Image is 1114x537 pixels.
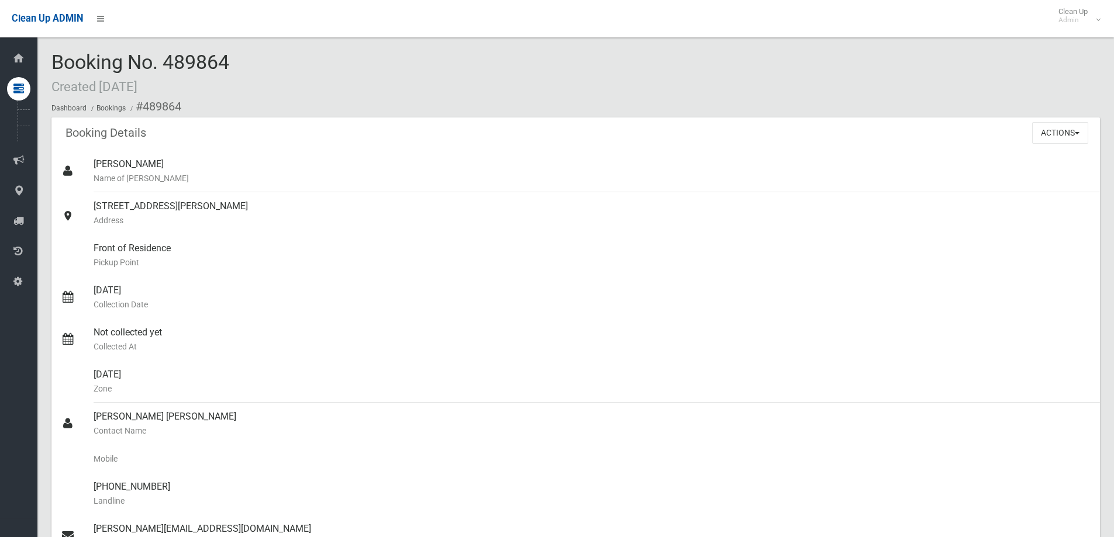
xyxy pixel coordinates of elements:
[94,382,1091,396] small: Zone
[94,276,1091,318] div: [DATE]
[94,234,1091,276] div: Front of Residence
[94,339,1091,354] small: Collected At
[94,171,1091,185] small: Name of [PERSON_NAME]
[94,473,1091,515] div: [PHONE_NUMBER]
[12,13,83,24] span: Clean Up ADMIN
[94,318,1091,361] div: Not collected yet
[94,494,1091,508] small: Landline
[51,79,137,94] small: Created [DATE]
[94,297,1091,311] small: Collection Date
[51,50,229,96] span: Booking No. 489864
[1032,122,1088,144] button: Actions
[127,96,181,117] li: #489864
[94,150,1091,192] div: [PERSON_NAME]
[94,452,1091,466] small: Mobile
[1053,7,1099,25] span: Clean Up
[94,255,1091,269] small: Pickup Point
[1058,16,1088,25] small: Admin
[96,104,126,112] a: Bookings
[94,213,1091,227] small: Address
[94,361,1091,403] div: [DATE]
[94,403,1091,445] div: [PERSON_NAME] [PERSON_NAME]
[51,104,87,112] a: Dashboard
[51,122,160,144] header: Booking Details
[94,192,1091,234] div: [STREET_ADDRESS][PERSON_NAME]
[94,424,1091,438] small: Contact Name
